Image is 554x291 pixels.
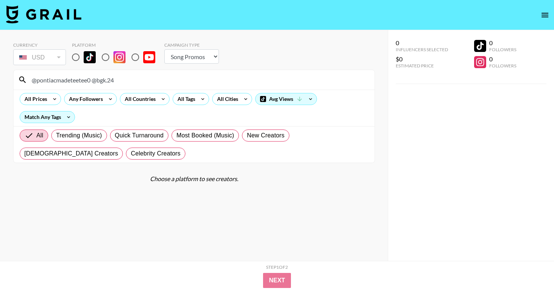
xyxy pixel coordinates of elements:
div: Platform [72,42,161,48]
img: TikTok [84,51,96,63]
div: Step 1 of 2 [266,264,288,270]
button: Next [263,273,291,288]
div: Currency [13,42,66,48]
div: Campaign Type [164,42,219,48]
span: All [37,131,43,140]
img: Grail Talent [6,5,81,23]
div: All Countries [120,93,157,105]
div: Followers [489,63,516,69]
img: YouTube [143,51,155,63]
div: All Prices [20,93,49,105]
span: Quick Turnaround [115,131,164,140]
div: Influencers Selected [396,47,448,52]
span: Most Booked (Music) [176,131,234,140]
span: Trending (Music) [56,131,102,140]
img: Instagram [113,51,125,63]
input: Search by User Name [27,74,370,86]
div: Estimated Price [396,63,448,69]
div: 0 [489,39,516,47]
div: Avg Views [256,93,317,105]
span: [DEMOGRAPHIC_DATA] Creators [24,149,118,158]
div: USD [15,51,64,64]
div: Currency is locked to USD [13,48,66,67]
div: 0 [396,39,448,47]
div: $0 [396,55,448,63]
div: Choose a platform to see creators. [13,175,375,183]
div: 0 [489,55,516,63]
span: Celebrity Creators [131,149,181,158]
div: All Tags [173,93,197,105]
div: Followers [489,47,516,52]
button: open drawer [537,8,552,23]
span: New Creators [247,131,285,140]
div: Match Any Tags [20,111,75,123]
div: Any Followers [64,93,104,105]
div: All Cities [213,93,240,105]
